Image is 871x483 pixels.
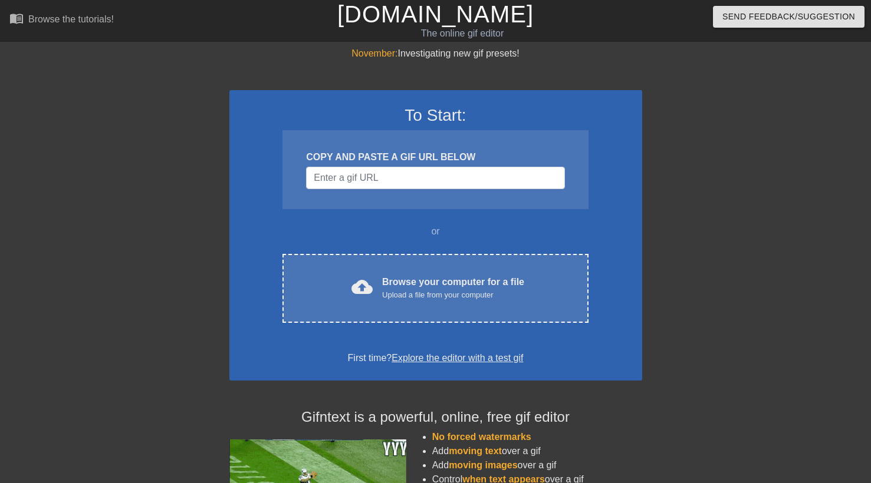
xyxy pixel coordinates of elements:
a: Browse the tutorials! [9,11,114,29]
button: Send Feedback/Suggestion [713,6,865,28]
div: Upload a file from your computer [382,289,524,301]
span: moving text [449,446,502,456]
span: moving images [449,460,517,470]
h3: To Start: [245,105,627,125]
a: [DOMAIN_NAME] [337,1,534,27]
div: First time? [245,351,627,365]
span: cloud_upload [351,276,373,297]
span: November: [351,48,397,58]
div: Investigating new gif presets! [229,47,642,61]
div: Browse your computer for a file [382,275,524,301]
span: menu_book [9,11,24,25]
div: The online gif editor [296,27,628,41]
h4: Gifntext is a powerful, online, free gif editor [229,409,642,426]
span: No forced watermarks [432,432,531,442]
a: Explore the editor with a test gif [392,353,523,363]
li: Add over a gif [432,458,642,472]
li: Add over a gif [432,444,642,458]
div: Browse the tutorials! [28,14,114,24]
div: COPY AND PASTE A GIF URL BELOW [306,150,564,164]
div: or [260,224,612,239]
span: Send Feedback/Suggestion [722,9,855,24]
input: Username [306,167,564,189]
